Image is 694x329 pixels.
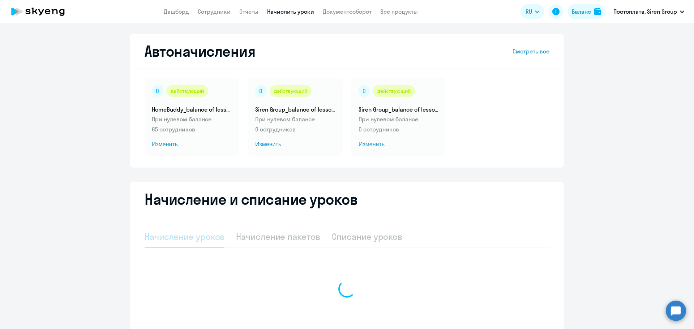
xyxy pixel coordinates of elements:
p: При нулевом балансе [255,115,335,124]
p: При нулевом балансе [359,115,439,124]
div: действующий [166,85,208,97]
p: Постоплата, Siren Group [613,7,677,16]
a: Сотрудники [198,8,231,15]
span: Изменить [255,140,335,149]
button: RU [520,4,544,19]
h5: HomeBuddy_balance of lessons [152,105,232,113]
span: Изменить [152,140,232,149]
h5: Siren Group_balance of lessons [255,105,335,113]
a: Документооборот [323,8,372,15]
a: Начислить уроки [267,8,314,15]
h2: Автоначисления [145,43,255,60]
p: При нулевом балансе [152,115,232,124]
a: Дашборд [164,8,189,15]
span: Изменить [359,140,439,149]
p: 0 сотрудников [359,125,439,134]
p: 65 сотрудников [152,125,232,134]
a: Отчеты [239,8,258,15]
img: balance [594,8,601,15]
p: 0 сотрудников [255,125,335,134]
button: Постоплата, Siren Group [610,3,688,20]
span: RU [526,7,532,16]
h2: Начисление и списание уроков [145,191,549,208]
div: действующий [373,85,415,97]
div: Баланс [572,7,591,16]
a: Смотреть все [513,47,549,56]
button: Балансbalance [567,4,605,19]
h5: Siren Group_balance of lessons [359,105,439,113]
a: Все продукты [380,8,418,15]
div: действующий [270,85,312,97]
